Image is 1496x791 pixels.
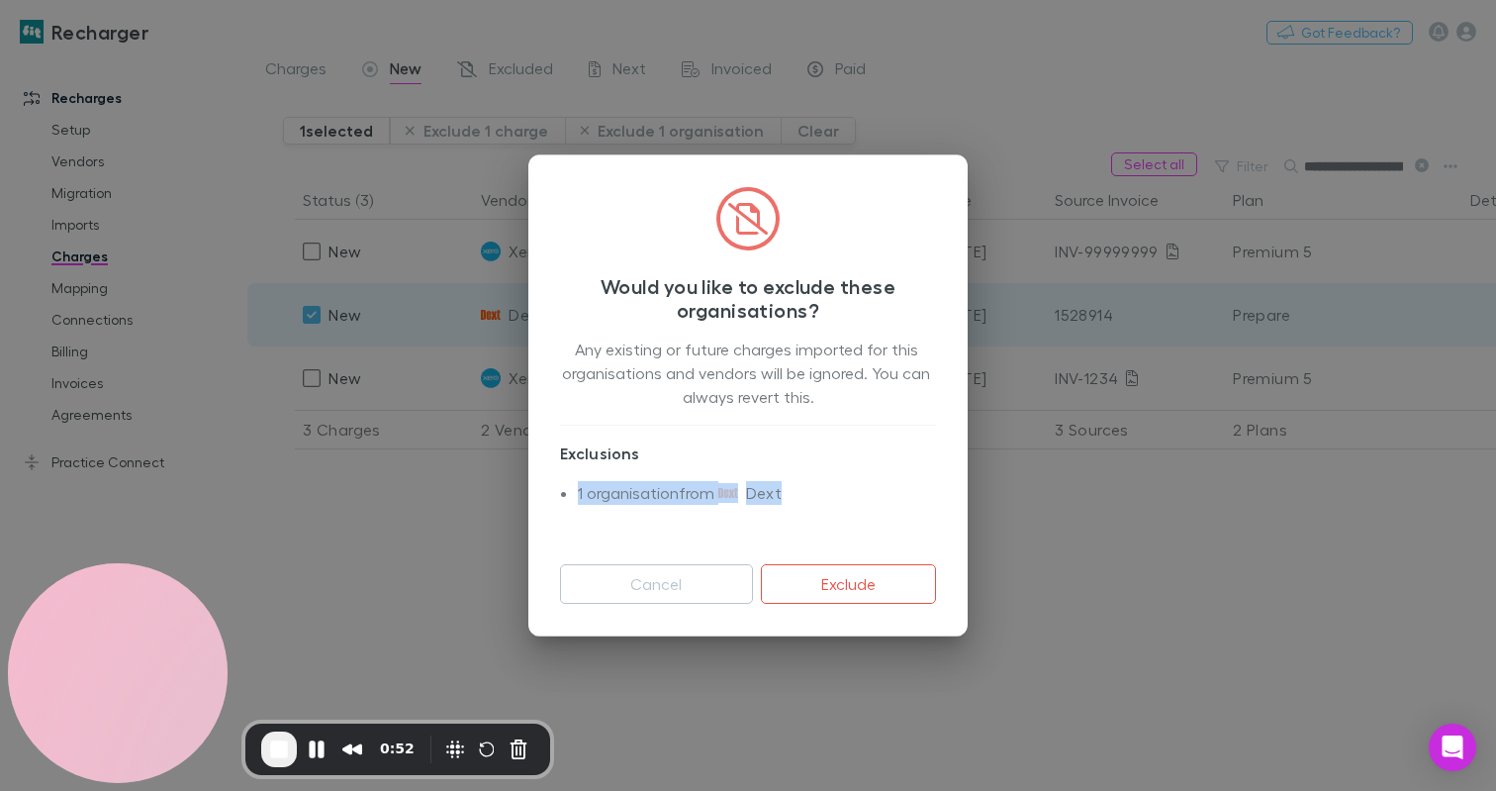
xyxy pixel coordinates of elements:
[560,564,753,604] button: Cancel
[560,442,936,465] p: Exclusions
[578,481,936,525] li: 1 organisation from
[718,483,738,503] img: Dext's Logo
[746,481,782,505] span: Dext
[1429,724,1476,771] div: Open Intercom Messenger
[560,338,936,525] div: Any existing or future charges imported for this organisations and vendors will be ignored. You c...
[761,564,936,604] button: Exclude
[560,274,936,322] h3: Would you like to exclude these organisations?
